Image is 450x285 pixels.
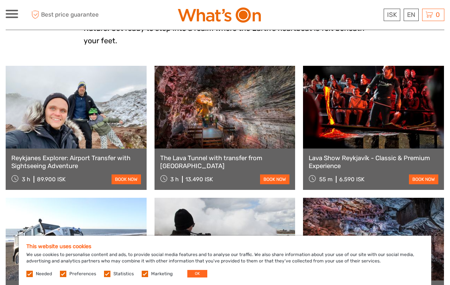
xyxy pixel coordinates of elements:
span: 3 h [170,176,179,183]
span: Best price guarantee [29,9,115,21]
div: 89.900 ISK [37,176,66,183]
span: 0 [435,11,441,18]
button: OK [187,270,207,277]
a: book now [409,174,438,184]
a: Lava Show Reykjavík - Classic & Premium Experience [309,154,438,170]
span: 3 h [22,176,30,183]
a: book now [260,174,289,184]
span: ISK [387,11,397,18]
div: 6.590 ISK [339,176,364,183]
p: We're away right now. Please check back later! [11,13,85,19]
button: Open LiveChat chat widget [87,12,96,21]
span: 55 m [319,176,332,183]
h5: This website uses cookies [26,243,424,250]
a: Reykjanes Explorer: Airport Transfer with Sightseeing Adventure [11,154,141,170]
div: EN [404,9,419,21]
a: The Lava Tunnel with transfer from [GEOGRAPHIC_DATA] [160,154,290,170]
label: Statistics [113,271,134,277]
img: What's On [178,8,261,23]
div: 13.490 ISK [185,176,213,183]
label: Marketing [151,271,173,277]
label: Preferences [69,271,96,277]
a: book now [112,174,141,184]
label: Needed [36,271,52,277]
div: We use cookies to personalise content and ads, to provide social media features and to analyse ou... [19,236,431,285]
